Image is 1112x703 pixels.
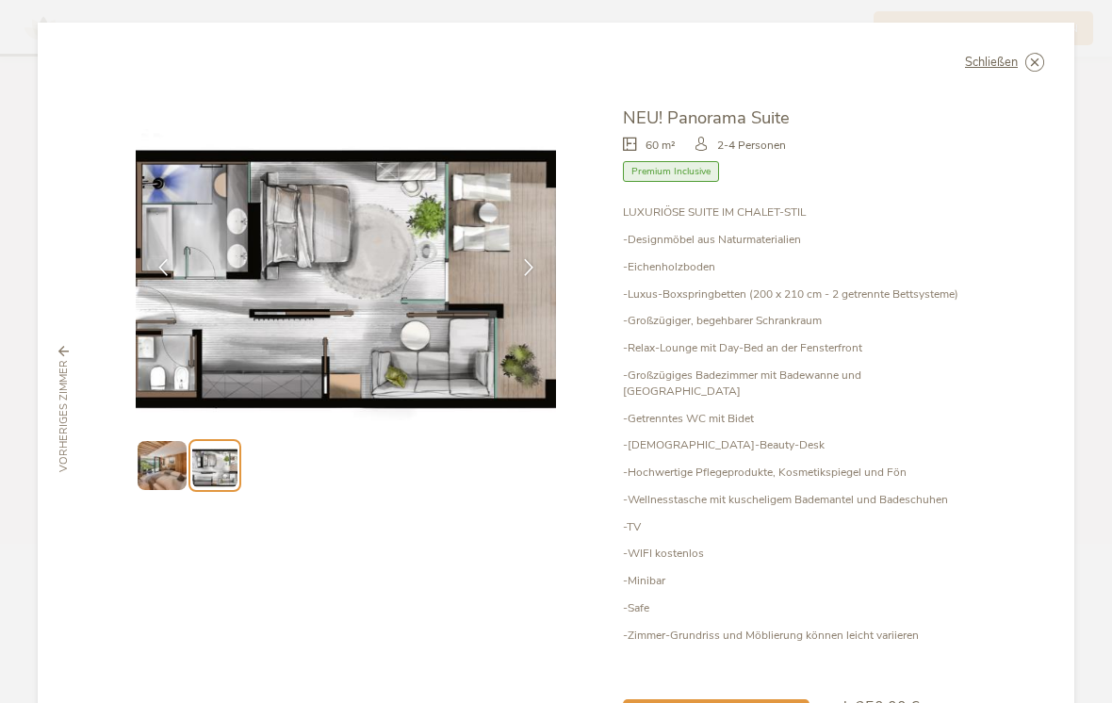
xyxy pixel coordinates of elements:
[623,313,976,329] p: -Großzügiger, begehbarer Schrankraum
[623,492,976,508] p: -Wellnesstasche mit kuscheligem Bademantel und Badeschuhen
[623,465,976,481] p: -Hochwertige Pflegeprodukte, Kosmetikspiegel und Fön
[623,368,976,400] p: -Großzügiges Badezimmer mit Badewanne und [GEOGRAPHIC_DATA]
[623,519,976,535] p: -TV
[623,259,976,275] p: -Eichenholzboden
[138,441,186,489] img: Preview
[57,360,72,472] span: vorheriges Zimmer
[136,106,556,420] img: NEU! Panorama Suite
[192,443,237,487] img: Preview
[623,204,976,221] p: LUXURIÖSE SUITE IM CHALET-STIL
[646,138,676,154] span: 60 m²
[717,138,786,154] span: 2-4 Personen
[623,340,976,356] p: -Relax-Lounge mit Day-Bed an der Fensterfront
[623,106,790,129] span: NEU! Panorama Suite
[965,57,1018,69] span: Schließen
[623,411,976,427] p: -Getrenntes WC mit Bidet
[623,286,976,302] p: -Luxus-Boxspringbetten (200 x 210 cm - 2 getrennte Bettsysteme)
[623,437,976,453] p: -[DEMOGRAPHIC_DATA]-Beauty-Desk
[623,161,719,183] span: Premium Inclusive
[623,232,976,248] p: -Designmöbel aus Naturmaterialien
